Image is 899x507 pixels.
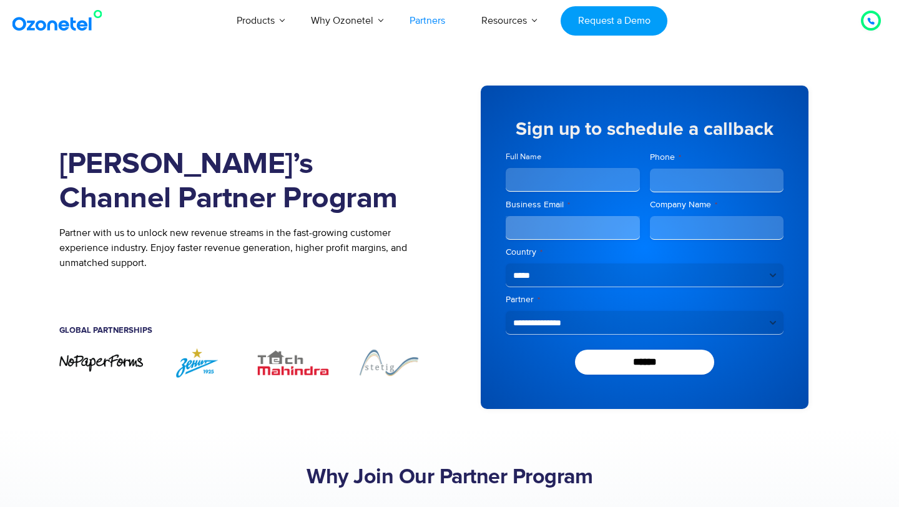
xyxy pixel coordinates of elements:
[347,347,431,378] img: Stetig
[59,353,143,373] div: 1 / 7
[506,293,784,306] label: Partner
[59,225,431,270] p: Partner with us to unlock new revenue streams in the fast-growing customer experience industry. E...
[650,199,784,211] label: Company Name
[506,120,784,139] h5: Sign up to schedule a callback
[59,147,431,216] h1: [PERSON_NAME]’s Channel Partner Program
[506,246,784,258] label: Country
[506,151,640,163] label: Full Name
[561,6,667,36] a: Request a Demo
[347,347,431,378] div: 4 / 7
[252,347,335,378] img: TechMahindra
[59,353,143,373] img: nopaperforms
[155,347,239,378] div: 2 / 7
[59,327,431,335] h5: Global Partnerships
[155,347,239,378] img: ZENIT
[650,151,784,164] label: Phone
[59,465,840,490] h2: Why Join Our Partner Program
[506,199,640,211] label: Business Email
[59,347,431,378] div: Image Carousel
[252,347,335,378] div: 3 / 7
